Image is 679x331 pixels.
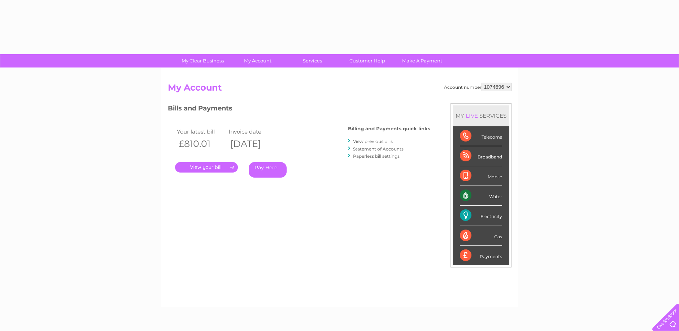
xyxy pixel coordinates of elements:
td: Invoice date [227,127,279,136]
div: Payments [460,246,502,265]
td: Your latest bill [175,127,227,136]
a: Make A Payment [392,54,452,67]
a: My Clear Business [173,54,232,67]
a: Statement of Accounts [353,146,404,152]
a: My Account [228,54,287,67]
a: . [175,162,238,173]
div: Gas [460,226,502,246]
a: Paperless bill settings [353,153,400,159]
div: Broadband [460,146,502,166]
h3: Bills and Payments [168,103,430,116]
div: LIVE [464,112,479,119]
th: £810.01 [175,136,227,151]
div: Electricity [460,206,502,226]
a: Pay Here [249,162,287,178]
div: Account number [444,83,512,91]
div: MY SERVICES [453,105,509,126]
h4: Billing and Payments quick links [348,126,430,131]
div: Water [460,186,502,206]
div: Mobile [460,166,502,186]
th: [DATE] [227,136,279,151]
h2: My Account [168,83,512,96]
a: View previous bills [353,139,393,144]
div: Telecoms [460,126,502,146]
a: Customer Help [338,54,397,67]
a: Services [283,54,342,67]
